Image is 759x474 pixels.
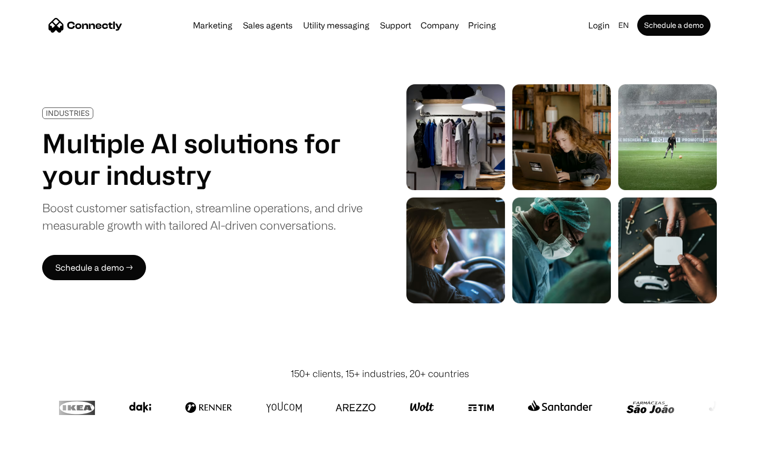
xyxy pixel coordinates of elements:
div: en [618,18,629,33]
a: Schedule a demo [637,15,711,36]
a: Utility messaging [299,21,374,29]
div: INDUSTRIES [46,109,90,117]
a: Schedule a demo → [42,255,146,280]
aside: Language selected: English [11,455,63,470]
a: Sales agents [239,21,297,29]
ul: Language list [21,456,63,470]
a: Support [376,21,415,29]
div: 150+ clients, 15+ industries, 20+ countries [290,367,469,381]
h1: Multiple AI solutions for your industry [42,127,363,191]
a: Pricing [464,21,500,29]
div: Company [421,18,459,33]
div: Boost customer satisfaction, streamline operations, and drive measurable growth with tailored AI-... [42,199,363,234]
a: Marketing [189,21,237,29]
a: Login [584,18,614,33]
